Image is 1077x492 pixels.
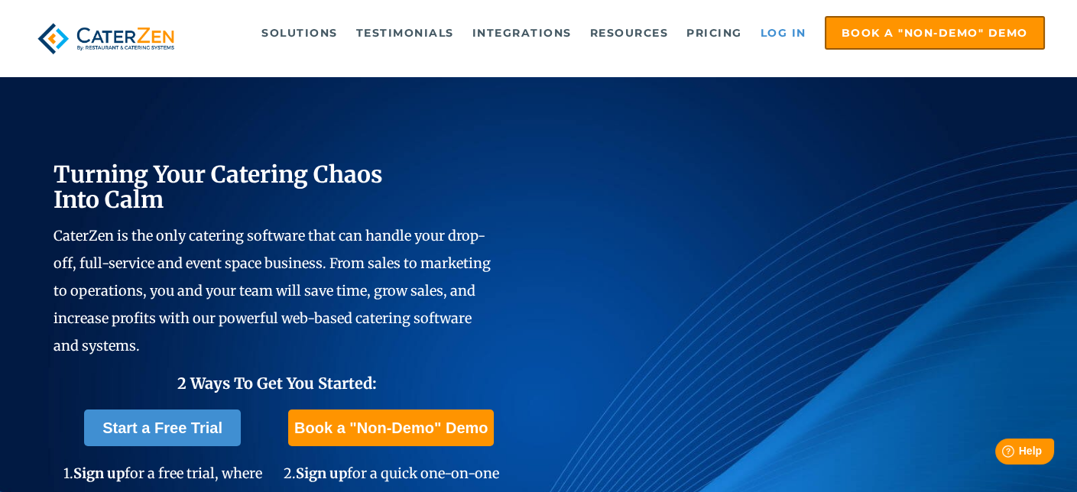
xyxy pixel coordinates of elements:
[941,432,1060,475] iframe: Help widget launcher
[84,409,241,446] a: Start a Free Trial
[73,464,125,482] span: Sign up
[465,18,579,48] a: Integrations
[296,464,347,482] span: Sign up
[206,16,1045,50] div: Navigation Menu
[32,16,179,61] img: caterzen
[288,409,494,446] a: Book a "Non-Demo" Demo
[825,16,1045,50] a: Book a "Non-Demo" Demo
[54,160,383,214] span: Turning Your Catering Chaos Into Calm
[254,18,345,48] a: Solutions
[679,18,750,48] a: Pricing
[582,18,676,48] a: Resources
[753,18,814,48] a: Log in
[349,18,462,48] a: Testimonials
[54,227,491,354] span: CaterZen is the only catering software that can handle your drop-off, full-service and event spac...
[177,374,377,393] span: 2 Ways To Get You Started:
